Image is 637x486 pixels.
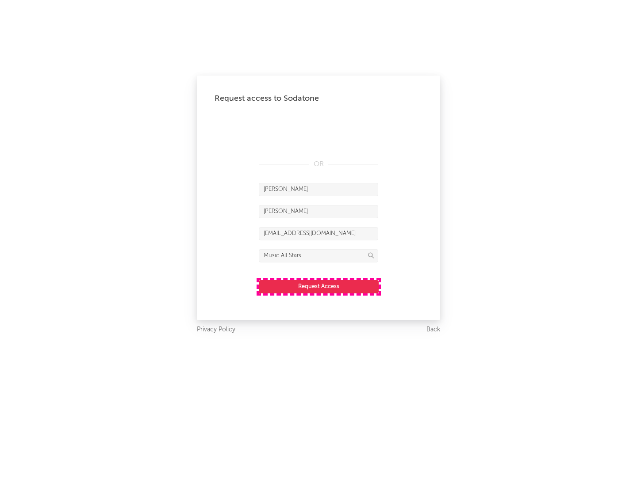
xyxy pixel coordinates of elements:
a: Privacy Policy [197,324,235,335]
div: Request access to Sodatone [215,93,422,104]
input: Last Name [259,205,378,218]
input: Email [259,227,378,240]
input: Division [259,249,378,262]
div: OR [259,159,378,170]
a: Back [426,324,440,335]
input: First Name [259,183,378,196]
button: Request Access [259,280,379,293]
